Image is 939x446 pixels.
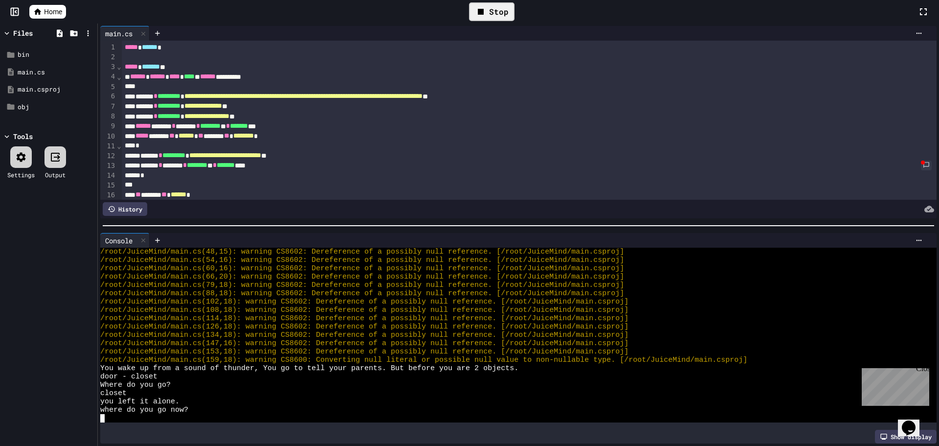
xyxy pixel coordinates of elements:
span: /root/JuiceMind/main.cs(153,18): warning CS8602: Dereference of a possibly null reference. [/root... [100,348,628,356]
div: Tools [13,131,33,141]
a: Home [29,5,66,19]
span: /root/JuiceMind/main.cs(66,20): warning CS8602: Dereference of a possibly null reference. [/root/... [100,273,624,281]
span: door - closet [100,373,157,381]
div: 13 [100,161,116,171]
div: 10 [100,132,116,141]
div: main.cs [100,28,137,39]
span: /root/JuiceMind/main.cs(54,16): warning CS8602: Dereference of a possibly null reference. [/root/... [100,256,624,264]
div: main.cs [100,26,150,41]
span: closet [100,389,127,398]
div: bin [18,50,94,60]
span: Where do you go? [100,381,171,389]
span: /root/JuiceMind/main.cs(126,18): warning CS8602: Dereference of a possibly null reference. [/root... [100,323,628,331]
div: 3 [100,62,116,72]
div: Chat with us now!Close [4,4,67,62]
span: Fold line [116,142,121,150]
div: Show display [875,430,937,444]
div: 14 [100,171,116,181]
span: /root/JuiceMind/main.cs(147,16): warning CS8602: Dereference of a possibly null reference. [/root... [100,339,628,348]
iframe: chat widget [858,364,929,406]
span: You wake up from a sound of thunder, You go to tell your parents. But before you are 2 objects. [100,364,518,373]
span: /root/JuiceMind/main.cs(48,15): warning CS8602: Dereference of a possibly null reference. [/root/... [100,248,624,256]
div: 6 [100,92,116,101]
div: Console [100,233,150,248]
div: Stop [469,2,514,21]
div: 2 [100,52,116,62]
div: 4 [100,72,116,82]
div: Files [13,28,33,38]
div: 16 [100,190,116,200]
span: /root/JuiceMind/main.cs(134,18): warning CS8602: Dereference of a possibly null reference. [/root... [100,331,628,339]
div: obj [18,102,94,112]
div: 11 [100,141,116,151]
div: main.cs [18,68,94,77]
div: 8 [100,112,116,121]
div: 9 [100,121,116,131]
span: where do you go now? [100,406,188,414]
span: /root/JuiceMind/main.cs(79,18): warning CS8602: Dereference of a possibly null reference. [/root/... [100,281,624,289]
div: 5 [100,82,116,92]
div: 1 [100,43,116,52]
span: Home [44,7,62,17]
span: Fold line [116,73,121,81]
span: /root/JuiceMind/main.cs(159,18): warning CS8600: Converting null literal or possible null value t... [100,356,747,364]
iframe: chat widget [898,407,929,436]
div: 15 [100,181,116,190]
div: Settings [7,170,35,179]
div: 12 [100,151,116,161]
span: /root/JuiceMind/main.cs(108,18): warning CS8602: Dereference of a possibly null reference. [/root... [100,306,628,314]
div: main.csproj [18,85,94,94]
span: /root/JuiceMind/main.cs(88,18): warning CS8602: Dereference of a possibly null reference. [/root/... [100,289,624,298]
span: you left it alone. [100,398,179,406]
span: /root/JuiceMind/main.cs(114,18): warning CS8602: Dereference of a possibly null reference. [/root... [100,314,628,323]
span: /root/JuiceMind/main.cs(102,18): warning CS8602: Dereference of a possibly null reference. [/root... [100,298,628,306]
span: /root/JuiceMind/main.cs(60,16): warning CS8602: Dereference of a possibly null reference. [/root/... [100,264,624,273]
span: Fold line [116,63,121,70]
div: History [103,202,147,216]
div: Console [100,235,137,246]
div: 7 [100,102,116,112]
div: Output [45,170,66,179]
